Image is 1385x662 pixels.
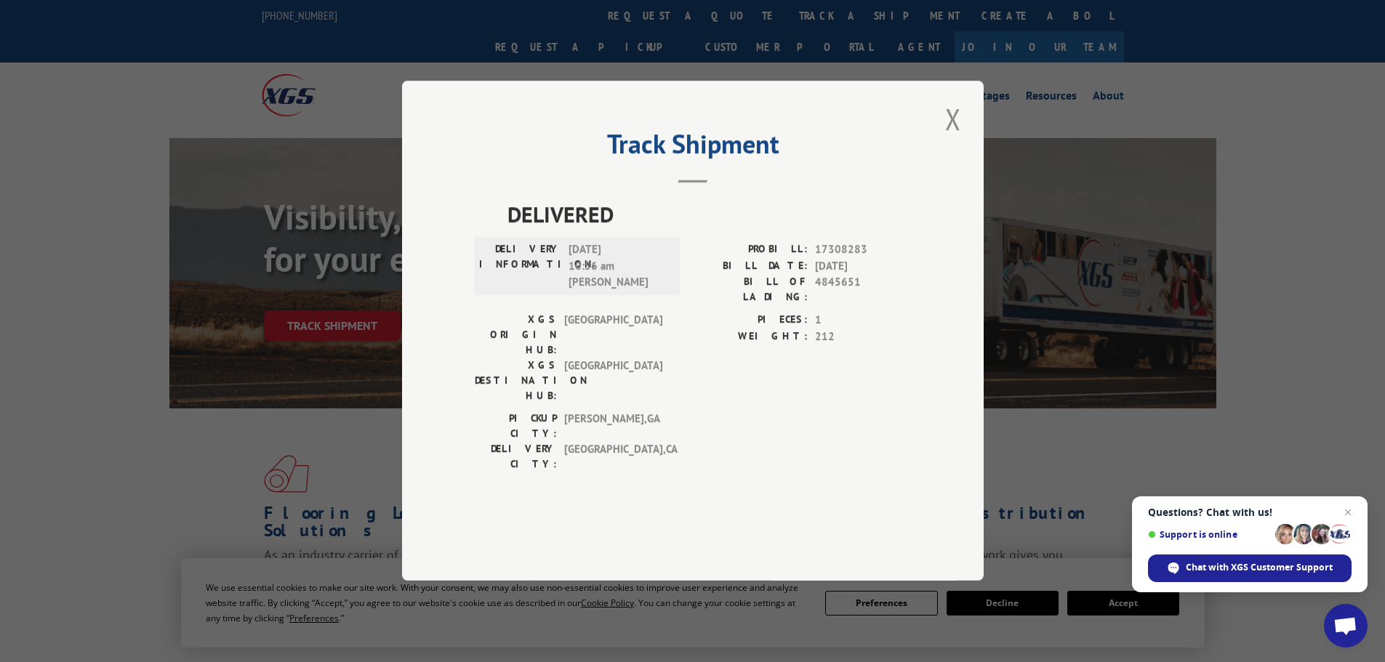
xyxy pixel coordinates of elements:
[564,442,662,472] span: [GEOGRAPHIC_DATA] , CA
[815,242,911,259] span: 17308283
[1324,604,1368,647] a: Open chat
[693,258,808,275] label: BILL DATE:
[815,258,911,275] span: [DATE]
[693,242,808,259] label: PROBILL:
[564,312,662,358] span: [GEOGRAPHIC_DATA]
[815,275,911,305] span: 4845651
[1148,554,1352,582] span: Chat with XGS Customer Support
[475,411,557,442] label: PICKUP CITY:
[1186,561,1333,574] span: Chat with XGS Customer Support
[1148,506,1352,518] span: Questions? Chat with us!
[475,134,911,161] h2: Track Shipment
[941,99,966,139] button: Close modal
[1148,529,1270,540] span: Support is online
[475,442,557,472] label: DELIVERY CITY:
[507,198,911,231] span: DELIVERED
[693,328,808,345] label: WEIGHT:
[693,275,808,305] label: BILL OF LADING:
[475,358,557,404] label: XGS DESTINATION HUB:
[564,358,662,404] span: [GEOGRAPHIC_DATA]
[569,242,667,291] span: [DATE] 10:56 am [PERSON_NAME]
[475,312,557,358] label: XGS ORIGIN HUB:
[564,411,662,442] span: [PERSON_NAME] , GA
[815,328,911,345] span: 212
[693,312,808,329] label: PIECES:
[479,242,561,291] label: DELIVERY INFORMATION:
[815,312,911,329] span: 1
